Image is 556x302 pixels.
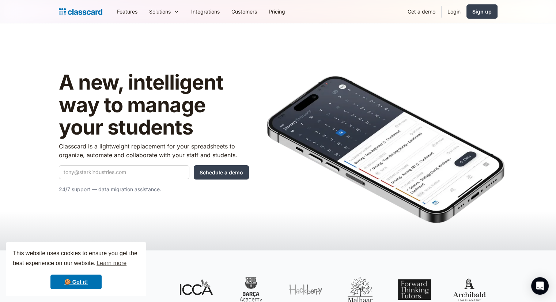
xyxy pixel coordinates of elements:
a: Get a demo [402,3,441,20]
div: Open Intercom Messenger [531,277,549,295]
a: Customers [226,3,263,20]
a: Logo [59,7,102,17]
form: Quick Demo Form [59,165,249,180]
a: dismiss cookie message [50,275,102,289]
div: Solutions [149,8,171,15]
input: Schedule a demo [194,165,249,180]
input: tony@starkindustries.com [59,165,189,179]
span: This website uses cookies to ensure you get the best experience on our website. [13,249,139,269]
p: 24/7 support — data migration assistance. [59,185,249,194]
a: learn more about cookies [95,258,128,269]
a: Pricing [263,3,291,20]
div: Sign up [472,8,492,15]
a: Sign up [466,4,498,19]
a: Features [111,3,143,20]
h1: A new, intelligent way to manage your students [59,71,249,139]
a: Login [442,3,466,20]
div: Solutions [143,3,185,20]
a: Integrations [185,3,226,20]
p: Classcard is a lightweight replacement for your spreadsheets to organize, automate and collaborat... [59,142,249,159]
div: cookieconsent [6,242,146,296]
